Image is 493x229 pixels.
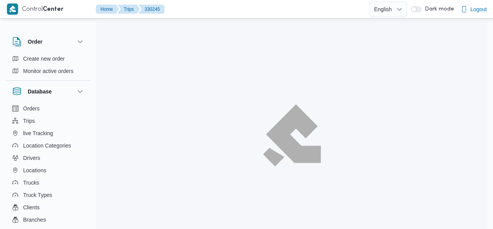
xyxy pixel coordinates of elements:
[458,2,490,17] button: Logout
[96,5,119,14] button: Home
[28,87,52,96] h3: Database
[23,153,40,163] span: Drivers
[9,102,88,115] button: Orders
[470,5,487,14] span: Logout
[9,139,88,152] button: Location Categories
[28,37,42,46] h3: Order
[138,5,164,14] button: 330245
[23,54,65,63] span: Create new order
[23,66,74,76] span: Monitor active orders
[9,201,88,214] button: Clients
[9,189,88,201] button: Truck Types
[117,5,140,14] button: Trips
[9,53,88,65] button: Create new order
[23,141,71,150] span: Location Categories
[23,104,40,113] span: Orders
[12,37,85,46] button: Order
[23,116,35,126] span: Trips
[23,178,39,187] span: Trucks
[23,129,53,138] span: live Tracking
[8,198,32,221] iframe: chat widget
[9,115,88,127] button: Trips
[422,6,454,12] span: Dark mode
[23,190,52,200] span: Truck Types
[9,214,88,226] button: Branches
[9,152,88,164] button: Drivers
[7,3,18,15] img: X8yXhbKr1z7QwAAAABJRU5ErkJggg==
[9,127,88,139] button: live Tracking
[43,7,64,12] b: Center
[267,109,317,161] img: ILLA Logo
[23,166,46,175] span: Locations
[9,164,88,176] button: Locations
[6,53,91,80] div: Order
[9,176,88,189] button: Trucks
[12,87,85,96] button: Database
[23,215,46,224] span: Branches
[9,65,88,77] button: Monitor active orders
